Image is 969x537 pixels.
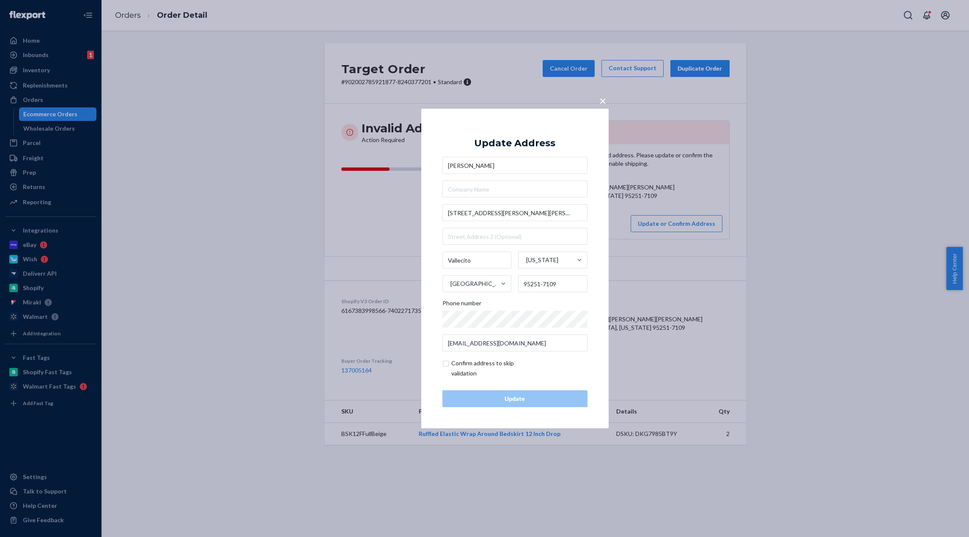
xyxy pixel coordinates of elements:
[442,181,587,197] input: Company Name
[442,204,587,221] input: Street Address
[526,256,558,264] div: [US_STATE]
[442,252,512,268] input: City
[518,275,587,292] input: ZIP Code
[442,299,481,311] span: Phone number
[442,157,587,174] input: First & Last Name
[474,138,555,148] div: Update Address
[442,228,587,245] input: Street Address 2 (Optional)
[442,334,587,351] input: Email (Only Required for International)
[442,390,587,407] button: Update
[450,279,500,288] div: [GEOGRAPHIC_DATA]
[599,93,606,108] span: ×
[450,275,450,292] input: [GEOGRAPHIC_DATA]
[450,395,580,403] div: Update
[525,252,526,268] input: [US_STATE]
